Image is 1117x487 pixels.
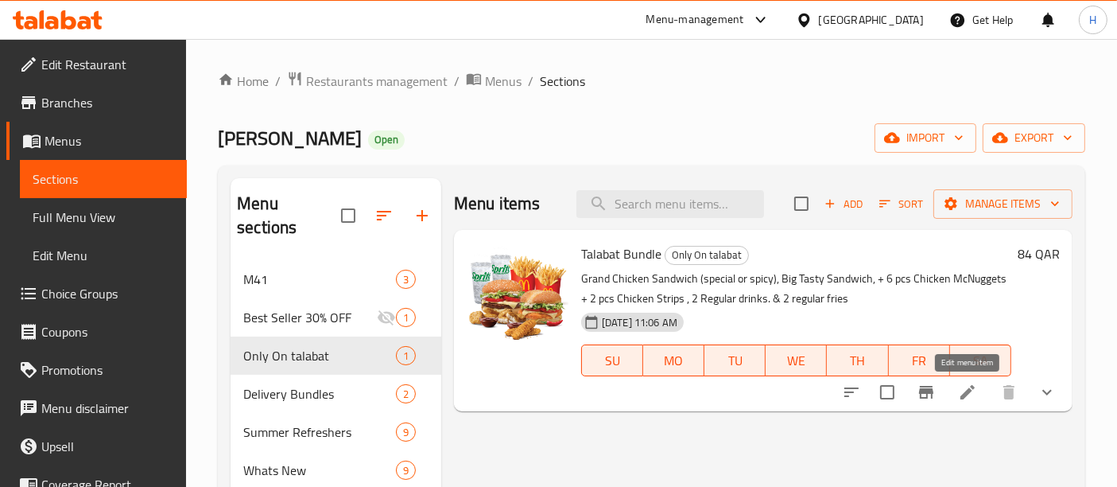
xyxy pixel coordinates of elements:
[332,199,365,232] span: Select all sections
[41,93,174,112] span: Branches
[665,246,748,264] span: Only On talabat
[822,195,865,213] span: Add
[243,384,396,403] span: Delivery Bundles
[704,345,766,376] button: TU
[243,270,396,289] span: M41
[581,345,643,376] button: SU
[588,349,637,372] span: SU
[397,463,415,478] span: 9
[576,190,764,218] input: search
[643,345,704,376] button: MO
[231,337,441,375] div: Only On talabat1
[995,128,1072,148] span: export
[646,10,744,29] div: Menu-management
[485,72,522,91] span: Menus
[396,346,416,365] div: items
[20,198,187,236] a: Full Menu View
[231,298,441,337] div: Best Seller 30% OFF1
[819,11,924,29] div: [GEOGRAPHIC_DATA]
[397,272,415,287] span: 3
[454,192,541,216] h2: Menu items
[581,242,661,266] span: Talabat Bundle
[6,351,187,389] a: Promotions
[956,349,1005,372] span: SA
[581,269,1011,309] p: Grand Chicken Sandwich (special or spicy), Big Tasty Sandwich, + 6 pcs Chicken McNuggets + 2 pcs ...
[6,45,187,84] a: Edit Restaurant
[6,84,187,122] a: Branches
[650,349,698,372] span: MO
[454,72,460,91] li: /
[396,461,416,480] div: items
[231,260,441,298] div: M413
[237,192,341,240] h2: Menu sections
[869,192,933,216] span: Sort items
[983,123,1085,153] button: export
[1018,243,1060,265] h6: 84 QAR
[397,425,415,440] span: 9
[6,122,187,160] a: Menus
[540,72,585,91] span: Sections
[766,345,827,376] button: WE
[243,308,377,327] span: Best Seller 30% OFF
[875,123,976,153] button: import
[397,349,415,364] span: 1
[6,427,187,466] a: Upsell
[306,72,448,91] span: Restaurants management
[907,373,945,411] button: Branch-specific-item
[231,375,441,413] div: Delivery Bundles2
[889,345,950,376] button: FR
[933,189,1072,219] button: Manage items
[833,349,882,372] span: TH
[1037,383,1057,402] svg: Show Choices
[785,187,818,220] span: Select section
[6,389,187,427] a: Menu disclaimer
[41,55,174,74] span: Edit Restaurant
[6,313,187,351] a: Coupons
[1089,11,1096,29] span: H
[368,133,405,146] span: Open
[218,120,362,156] span: [PERSON_NAME]
[665,246,749,265] div: Only On talabat
[895,349,944,372] span: FR
[875,192,927,216] button: Sort
[818,192,869,216] span: Add item
[946,194,1060,214] span: Manage items
[377,308,396,327] svg: Inactive section
[396,423,416,442] div: items
[772,349,820,372] span: WE
[33,208,174,227] span: Full Menu View
[467,243,568,345] img: Talabat Bundle
[528,72,533,91] li: /
[41,284,174,303] span: Choice Groups
[711,349,759,372] span: TU
[403,197,441,235] button: Add section
[397,310,415,325] span: 1
[33,246,174,265] span: Edit Menu
[397,387,415,402] span: 2
[20,160,187,198] a: Sections
[818,192,869,216] button: Add
[466,71,522,92] a: Menus
[218,71,1085,92] nav: breadcrumb
[243,461,396,480] span: Whats New
[41,437,174,456] span: Upsell
[595,315,684,330] span: [DATE] 11:06 AM
[20,236,187,275] a: Edit Menu
[231,413,441,451] div: Summer Refreshers9
[827,345,888,376] button: TH
[832,373,871,411] button: sort-choices
[1028,373,1066,411] button: show more
[275,72,281,91] li: /
[218,72,269,91] a: Home
[41,360,174,380] span: Promotions
[879,195,923,213] span: Sort
[243,346,396,365] span: Only On talabat
[368,131,405,150] div: Open
[990,373,1028,411] button: delete
[396,384,416,403] div: items
[33,169,174,189] span: Sections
